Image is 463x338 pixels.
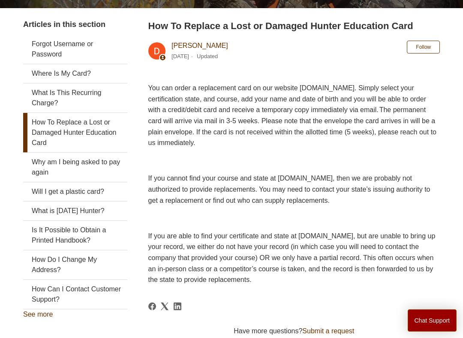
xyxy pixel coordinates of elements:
[23,182,127,201] a: Will I get a plastic card?
[148,84,436,146] span: You can order a replacement card on our website [DOMAIN_NAME]. Simply select your certification s...
[23,202,127,220] a: What is [DATE] Hunter?
[23,35,127,64] a: Forgot Username or Password
[171,53,189,59] time: 03/04/2024, 10:49
[408,309,457,332] button: Chat Support
[148,175,430,204] span: If you cannot find your course and state at [DOMAIN_NAME], then we are probably not authorized to...
[171,42,228,49] a: [PERSON_NAME]
[161,302,168,310] a: X Corp
[197,53,218,59] li: Updated
[161,302,168,310] svg: Share this page on X Corp
[23,64,127,83] a: Where Is My Card?
[407,41,440,53] button: Follow Article
[23,250,127,279] a: How Do I Change My Address?
[148,19,440,33] h2: How To Replace a Lost or Damaged Hunter Education Card
[174,302,181,310] a: LinkedIn
[148,232,436,283] span: If you are able to find your certificate and state at [DOMAIN_NAME], but are unable to bring up y...
[302,327,354,335] a: Submit a request
[148,302,156,310] svg: Share this page on Facebook
[23,280,127,309] a: How Can I Contact Customer Support?
[174,302,181,310] svg: Share this page on LinkedIn
[148,302,156,310] a: Facebook
[23,83,127,113] a: What Is This Recurring Charge?
[23,153,127,182] a: Why am I being asked to pay again
[23,311,53,318] a: See more
[23,113,127,152] a: How To Replace a Lost or Damaged Hunter Education Card
[148,326,440,336] div: Have more questions?
[23,221,127,250] a: Is It Possible to Obtain a Printed Handbook?
[23,20,105,29] span: Articles in this section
